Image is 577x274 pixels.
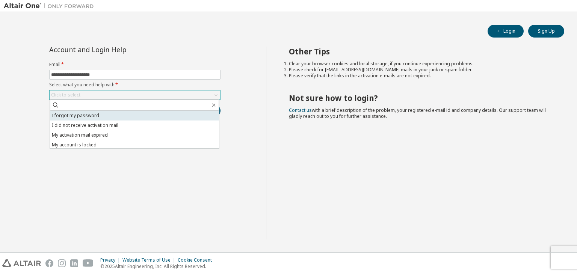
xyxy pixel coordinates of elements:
a: Contact us [289,107,312,113]
li: Please check for [EMAIL_ADDRESS][DOMAIN_NAME] mails in your junk or spam folder. [289,67,551,73]
li: I forgot my password [50,111,219,120]
li: Clear your browser cookies and local storage, if you continue experiencing problems. [289,61,551,67]
img: linkedin.svg [70,259,78,267]
img: instagram.svg [58,259,66,267]
div: Cookie Consent [178,257,216,263]
h2: Other Tips [289,47,551,56]
div: Click to select [50,90,220,99]
li: Please verify that the links in the activation e-mails are not expired. [289,73,551,79]
p: © 2025 Altair Engineering, Inc. All Rights Reserved. [100,263,216,269]
h2: Not sure how to login? [289,93,551,103]
div: Account and Login Help [49,47,186,53]
div: Click to select [51,92,80,98]
img: altair_logo.svg [2,259,41,267]
img: facebook.svg [45,259,53,267]
button: Login [488,25,524,38]
label: Email [49,62,221,68]
div: Privacy [100,257,122,263]
div: Website Terms of Use [122,257,178,263]
button: Sign Up [528,25,564,38]
span: with a brief description of the problem, your registered e-mail id and company details. Our suppo... [289,107,546,119]
img: youtube.svg [83,259,94,267]
img: Altair One [4,2,98,10]
label: Select what you need help with [49,82,221,88]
